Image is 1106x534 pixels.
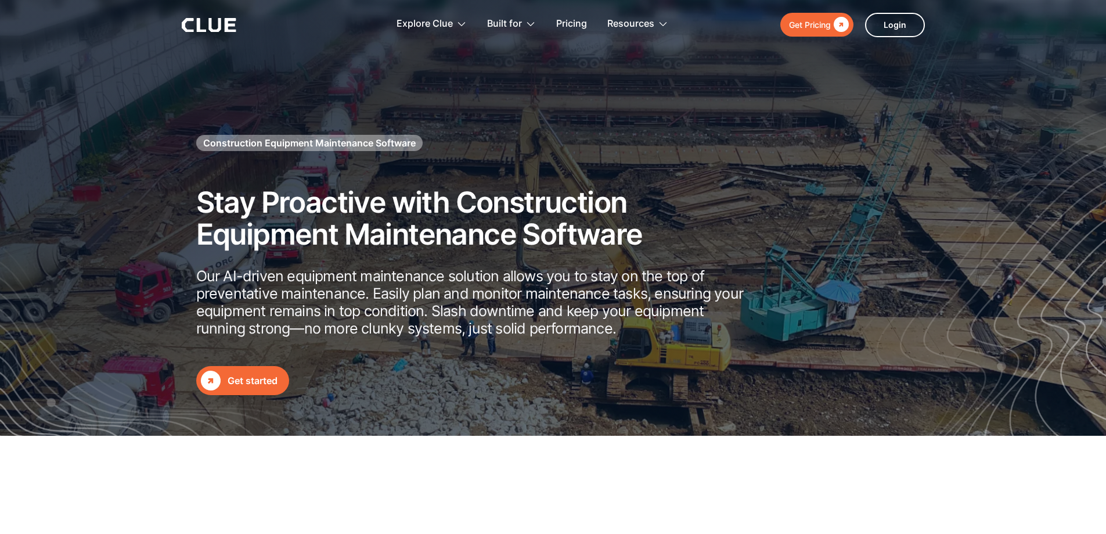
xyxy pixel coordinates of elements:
[849,91,1106,436] img: Construction fleet management software
[228,374,278,388] div: Get started
[607,6,668,42] div: Resources
[607,6,654,42] div: Resources
[487,6,522,42] div: Built for
[487,6,536,42] div: Built for
[789,17,831,32] div: Get Pricing
[831,17,849,32] div: 
[196,187,748,250] h2: Stay Proactive with Construction Equipment Maintenance Software
[397,6,467,42] div: Explore Clue
[865,13,925,37] a: Login
[196,267,748,337] p: Our AI-driven equipment maintenance solution allows you to stay on the top of preventative mainte...
[196,366,289,395] a: Get started
[201,371,221,390] div: 
[397,6,453,42] div: Explore Clue
[780,13,853,37] a: Get Pricing
[556,6,587,42] a: Pricing
[203,137,416,149] h1: Construction Equipment Maintenance Software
